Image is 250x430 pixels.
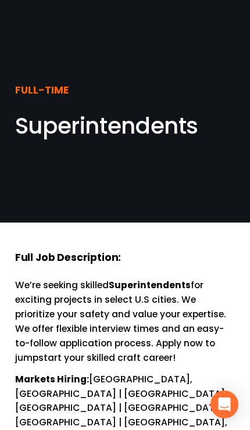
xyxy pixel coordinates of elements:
[210,390,238,418] div: Open Intercom Messenger
[15,373,89,385] strong: Markets Hiring:
[15,278,235,365] p: We’re seeking skilled for exciting projects in select U.S cities. We prioritize your safety and v...
[15,83,69,97] strong: FULL-TIME
[15,110,198,142] span: Superintendents
[109,279,191,291] strong: Superintendents
[15,250,121,264] strong: Full Job Description:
